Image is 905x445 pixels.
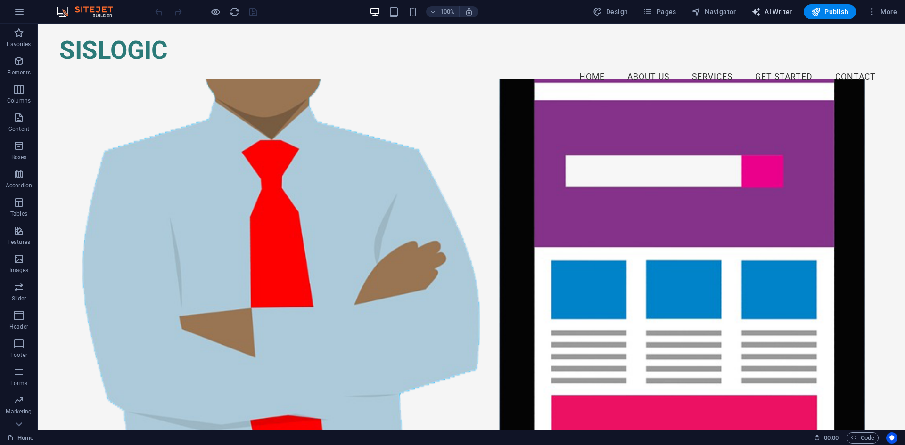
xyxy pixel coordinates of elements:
[229,7,240,17] i: Reload page
[864,4,901,19] button: More
[748,4,796,19] button: AI Writer
[639,4,680,19] button: Pages
[12,295,26,302] p: Slider
[426,6,460,17] button: 100%
[593,7,628,16] span: Design
[8,125,29,133] p: Content
[6,182,32,189] p: Accordion
[643,7,676,16] span: Pages
[831,434,832,441] span: :
[8,432,33,444] a: Click to cancel selection. Double-click to open Pages
[814,432,839,444] h6: Session time
[9,267,29,274] p: Images
[465,8,473,16] i: On resize automatically adjust zoom level to fit chosen device.
[688,4,740,19] button: Navigator
[11,154,27,161] p: Boxes
[6,408,32,415] p: Marketing
[7,40,31,48] p: Favorites
[811,7,848,16] span: Publish
[210,6,221,17] button: Click here to leave preview mode and continue editing
[10,351,27,359] p: Footer
[847,432,879,444] button: Code
[10,380,27,387] p: Forms
[589,4,632,19] button: Design
[9,323,28,331] p: Header
[229,6,240,17] button: reload
[851,432,874,444] span: Code
[867,7,897,16] span: More
[824,432,839,444] span: 00 00
[691,7,736,16] span: Navigator
[7,69,31,76] p: Elements
[10,210,27,218] p: Tables
[8,238,30,246] p: Features
[440,6,455,17] h6: 100%
[751,7,792,16] span: AI Writer
[886,432,897,444] button: Usercentrics
[54,6,125,17] img: Editor Logo
[804,4,856,19] button: Publish
[7,97,31,105] p: Columns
